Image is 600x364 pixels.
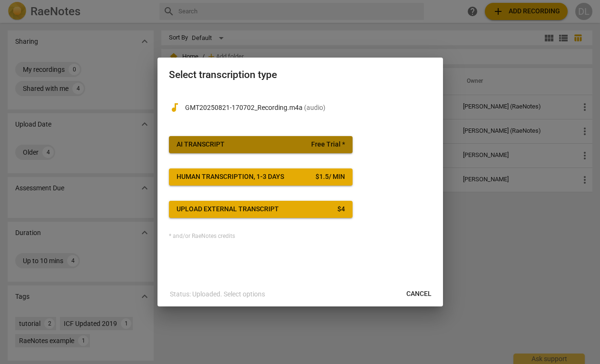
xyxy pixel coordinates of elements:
[169,136,353,153] button: AI TranscriptFree Trial *
[177,205,279,214] div: Upload external transcript
[311,140,345,149] span: Free Trial *
[169,168,353,186] button: Human transcription, 1-3 days$1.5/ min
[169,233,432,240] div: * and/or RaeNotes credits
[315,172,345,182] div: $ 1.5 / min
[177,140,225,149] div: AI Transcript
[169,201,353,218] button: Upload external transcript$4
[304,104,325,111] span: ( audio )
[169,69,432,81] h2: Select transcription type
[399,285,439,303] button: Cancel
[185,103,432,113] p: GMT20250821-170702_Recording.m4a(audio)
[406,289,432,299] span: Cancel
[337,205,345,214] div: $ 4
[170,289,265,299] p: Status: Uploaded. Select options
[177,172,284,182] div: Human transcription, 1-3 days
[169,102,180,113] span: audiotrack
